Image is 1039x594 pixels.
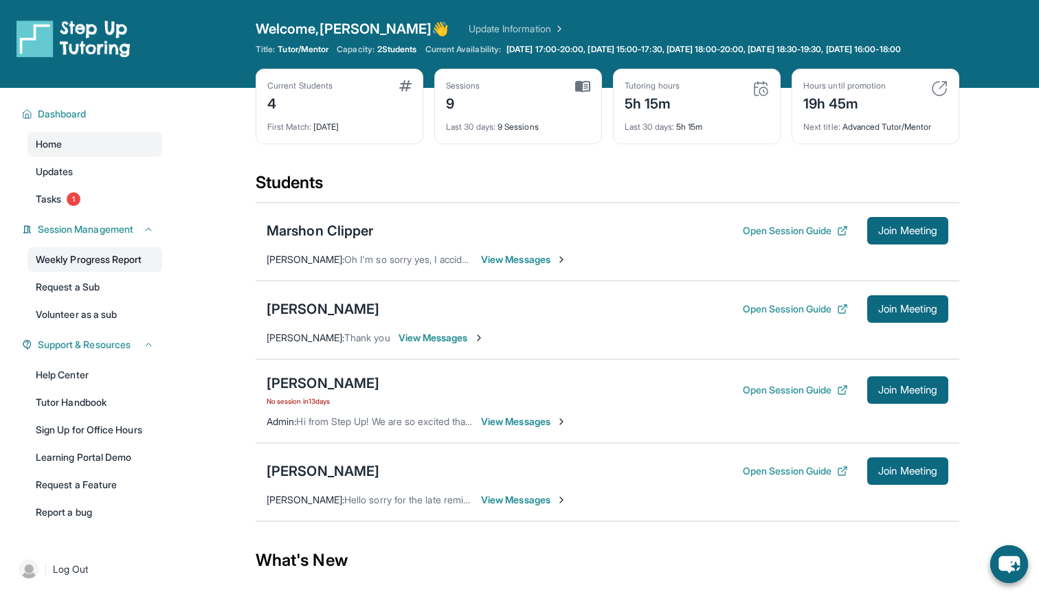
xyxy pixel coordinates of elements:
[625,91,680,113] div: 5h 15m
[27,187,162,212] a: Tasks1
[267,122,311,132] span: First Match :
[399,80,412,91] img: card
[27,390,162,415] a: Tutor Handbook
[53,562,89,576] span: Log Out
[344,332,390,343] span: Thank you
[38,222,133,236] span: Session Management
[446,80,480,91] div: Sessions
[743,224,848,238] button: Open Session Guide
[625,122,674,132] span: Last 30 days :
[267,80,333,91] div: Current Students
[752,80,769,97] img: card
[556,416,567,427] img: Chevron-Right
[27,472,162,497] a: Request a Feature
[267,374,379,393] div: [PERSON_NAME]
[506,44,901,55] span: [DATE] 17:00-20:00, [DATE] 15:00-17:30, [DATE] 18:00-20:00, [DATE] 18:30-19:30, [DATE] 16:00-18:00
[337,44,375,55] span: Capacity:
[256,44,275,55] span: Title:
[446,113,590,133] div: 9 Sessions
[878,467,937,475] span: Join Meeting
[344,494,662,505] span: Hello sorry for the late reminder but our session will be starting right now
[32,107,154,121] button: Dashboard
[27,247,162,272] a: Weekly Progress Report
[867,295,948,323] button: Join Meeting
[803,91,886,113] div: 19h 45m
[267,332,344,343] span: [PERSON_NAME] :
[36,165,74,179] span: Updates
[473,332,484,343] img: Chevron-Right
[878,305,937,313] span: Join Meeting
[267,91,333,113] div: 4
[27,302,162,327] a: Volunteer as a sub
[19,560,38,579] img: user-img
[16,19,131,58] img: logo
[446,122,495,132] span: Last 30 days :
[27,500,162,525] a: Report a bug
[38,338,131,352] span: Support & Resources
[803,122,840,132] span: Next title :
[743,383,848,397] button: Open Session Guide
[14,554,162,584] a: |Log Out
[446,91,480,113] div: 9
[625,113,769,133] div: 5h 15m
[67,192,80,206] span: 1
[803,80,886,91] div: Hours until promotion
[344,253,713,265] span: Oh I'm so sorry yes, I accidentally forgot to delete it off my schedule. See you [DATE]
[481,253,567,266] span: View Messages
[743,464,848,478] button: Open Session Guide
[27,445,162,470] a: Learning Portal Demo
[743,302,848,316] button: Open Session Guide
[27,418,162,442] a: Sign Up for Office Hours
[575,80,590,93] img: card
[36,192,61,206] span: Tasks
[625,80,680,91] div: Tutoring hours
[27,275,162,299] a: Request a Sub
[44,561,47,578] span: |
[256,530,959,591] div: What's New
[267,299,379,319] div: [PERSON_NAME]
[481,493,567,507] span: View Messages
[878,227,937,235] span: Join Meeting
[931,80,948,97] img: card
[504,44,904,55] a: [DATE] 17:00-20:00, [DATE] 15:00-17:30, [DATE] 18:00-20:00, [DATE] 18:30-19:30, [DATE] 16:00-18:00
[878,386,937,394] span: Join Meeting
[256,19,449,38] span: Welcome, [PERSON_NAME] 👋
[267,415,296,427] span: Admin :
[267,221,374,240] div: Marshon Clipper
[267,494,344,505] span: [PERSON_NAME] :
[867,457,948,485] button: Join Meeting
[425,44,501,55] span: Current Availability:
[267,461,379,481] div: [PERSON_NAME]
[469,22,565,36] a: Update Information
[267,253,344,265] span: [PERSON_NAME] :
[551,22,565,36] img: Chevron Right
[990,545,1028,583] button: chat-button
[27,159,162,184] a: Updates
[867,376,948,404] button: Join Meeting
[32,338,154,352] button: Support & Resources
[267,113,412,133] div: [DATE]
[556,254,567,265] img: Chevron-Right
[399,331,484,345] span: View Messages
[27,363,162,387] a: Help Center
[27,132,162,157] a: Home
[32,222,154,236] button: Session Management
[803,113,948,133] div: Advanced Tutor/Mentor
[38,107,87,121] span: Dashboard
[267,396,379,407] span: No session in 13 days
[481,415,567,429] span: View Messages
[256,172,959,202] div: Students
[556,494,567,505] img: Chevron-Right
[377,44,417,55] span: 2 Students
[36,137,62,151] span: Home
[867,217,948,244] button: Join Meeting
[278,44,328,55] span: Tutor/Mentor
